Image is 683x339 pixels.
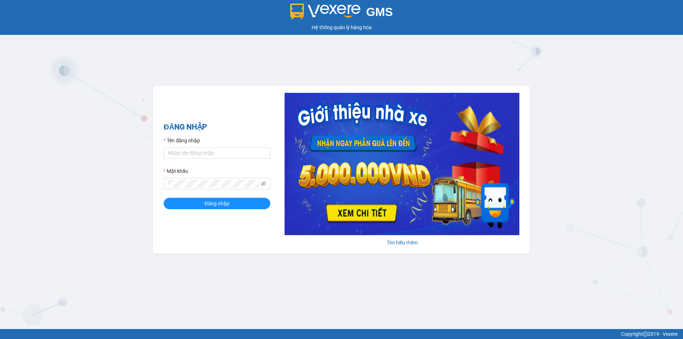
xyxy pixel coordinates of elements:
input: Tên đăng nhập [164,147,270,159]
a: GMS [290,11,393,16]
div: Tìm hiểu thêm [285,239,519,247]
img: logo 2 [290,4,361,19]
div: Hệ thống quản lý hàng hóa [2,23,681,31]
span: eye-invisible [261,181,266,186]
div: Copyright 2019 - Vexere [5,330,678,338]
span: copyright [643,332,648,337]
h2: ĐĂNG NHẬP [164,121,270,133]
span: Đăng nhập [205,200,229,207]
label: Mật khẩu [164,167,188,175]
input: Mật khẩu [168,180,260,187]
span: GMS [366,5,393,18]
button: Đăng nhập [164,198,270,209]
img: banner-0 [285,93,519,235]
label: Tên đăng nhập [164,137,200,144]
